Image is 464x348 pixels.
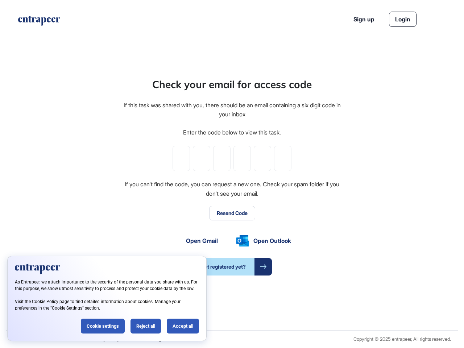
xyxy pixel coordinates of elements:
[236,235,291,246] a: Open Outlook
[353,15,374,24] a: Sign up
[173,236,218,245] a: Open Gmail
[192,258,254,275] span: Not registered yet?
[186,236,218,245] span: Open Gmail
[253,236,291,245] span: Open Outlook
[123,101,341,119] div: If this task was shared with you, there should be an email containing a six digit code in your inbox
[183,128,281,137] div: Enter the code below to view this task.
[209,206,255,220] button: Resend Code
[152,77,312,92] div: Check your email for access code
[389,12,417,27] a: Login
[192,258,272,275] a: Not registered yet?
[353,336,451,342] div: Copyright © 2025 entrapeer, All rights reserved.
[17,16,61,28] a: entrapeer-logo
[123,180,341,198] div: If you can't find the code, you can request a new one. Check your spam folder if you don't see yo...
